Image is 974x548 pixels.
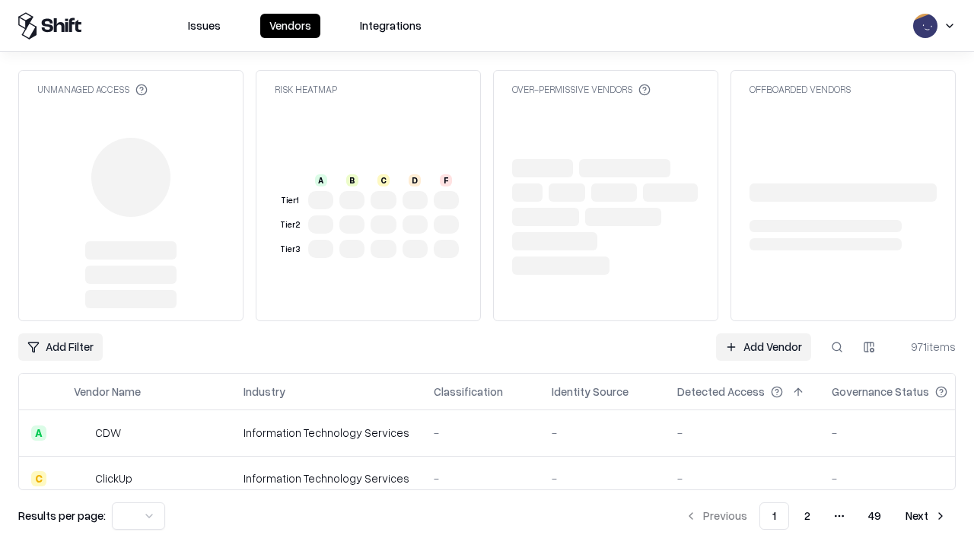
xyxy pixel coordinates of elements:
button: 49 [856,502,893,530]
button: 2 [792,502,823,530]
div: Governance Status [832,384,929,400]
button: Issues [179,14,230,38]
button: 1 [759,502,789,530]
div: - [832,470,972,486]
div: Industry [243,384,285,400]
img: CDW [74,425,89,441]
img: ClickUp [74,471,89,486]
div: Detected Access [677,384,765,400]
div: Classification [434,384,503,400]
div: Tier 2 [278,218,302,231]
div: D [409,174,421,186]
div: Information Technology Services [243,425,409,441]
div: C [377,174,390,186]
button: Integrations [351,14,431,38]
div: CDW [95,425,121,441]
div: - [434,425,527,441]
div: - [677,425,807,441]
div: Identity Source [552,384,629,400]
div: F [440,174,452,186]
nav: pagination [676,502,956,530]
div: C [31,471,46,486]
button: Next [896,502,956,530]
div: Over-Permissive Vendors [512,83,651,96]
div: Information Technology Services [243,470,409,486]
div: A [31,425,46,441]
p: Results per page: [18,508,106,524]
div: - [552,425,653,441]
div: - [552,470,653,486]
div: Vendor Name [74,384,141,400]
div: Tier 3 [278,243,302,256]
div: Risk Heatmap [275,83,337,96]
div: - [832,425,972,441]
div: ClickUp [95,470,132,486]
button: Vendors [260,14,320,38]
div: 971 items [895,339,956,355]
div: - [677,470,807,486]
div: Tier 1 [278,194,302,207]
div: Unmanaged Access [37,83,148,96]
div: Offboarded Vendors [750,83,851,96]
a: Add Vendor [716,333,811,361]
div: B [346,174,358,186]
div: - [434,470,527,486]
div: A [315,174,327,186]
button: Add Filter [18,333,103,361]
